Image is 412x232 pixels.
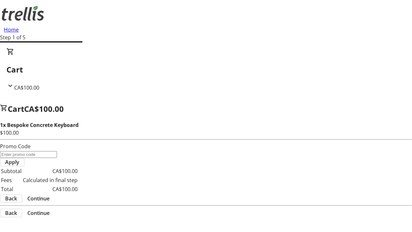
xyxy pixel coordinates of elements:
td: CA$100.00 [23,185,78,193]
span: CA$100.00 [14,84,39,91]
td: Total [1,185,22,193]
span: CA$100.00 [24,103,64,114]
h2: Cart [6,64,406,75]
span: Apply [5,158,19,166]
span: Continue [27,209,50,217]
td: Subtotal [1,167,22,175]
span: Back [5,195,17,202]
span: Back [5,209,17,217]
span: Cart [8,103,24,114]
button: Continue [22,209,55,217]
span: Continue [27,195,50,202]
button: Continue [22,195,55,202]
td: Calculated in final step [23,176,78,184]
div: CartCA$100.00 [6,48,406,92]
td: CA$100.00 [23,167,78,175]
td: Fees [1,176,22,184]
